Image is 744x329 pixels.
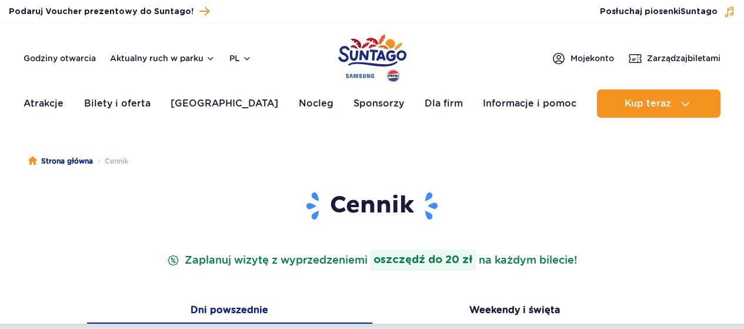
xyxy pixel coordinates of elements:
[425,89,463,118] a: Dla firm
[9,4,209,19] a: Podaruj Voucher prezentowy do Suntago!
[84,89,151,118] a: Bilety i oferta
[552,51,614,65] a: Mojekonto
[600,6,718,18] span: Posłuchaj piosenki
[628,51,720,65] a: Zarządzajbiletami
[28,155,93,167] a: Strona główna
[647,52,720,64] span: Zarządzaj biletami
[370,250,476,271] strong: oszczędź do 20 zł
[597,89,720,118] button: Kup teraz
[24,89,64,118] a: Atrakcje
[93,155,128,167] li: Cennik
[110,54,215,63] button: Aktualny ruch w parku
[680,8,718,16] span: Suntago
[625,98,671,109] span: Kup teraz
[165,250,579,271] p: Zaplanuj wizytę z wyprzedzeniem na każdym bilecie!
[24,52,96,64] a: Godziny otwarcia
[87,299,372,324] button: Dni powszednie
[353,89,404,118] a: Sponsorzy
[600,6,735,18] button: Posłuchaj piosenkiSuntago
[299,89,333,118] a: Nocleg
[9,6,193,18] span: Podaruj Voucher prezentowy do Suntago!
[96,191,649,221] h1: Cennik
[570,52,614,64] span: Moje konto
[483,89,576,118] a: Informacje i pomoc
[372,299,658,324] button: Weekendy i święta
[171,89,278,118] a: [GEOGRAPHIC_DATA]
[338,29,406,84] a: Park of Poland
[229,52,252,64] button: pl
